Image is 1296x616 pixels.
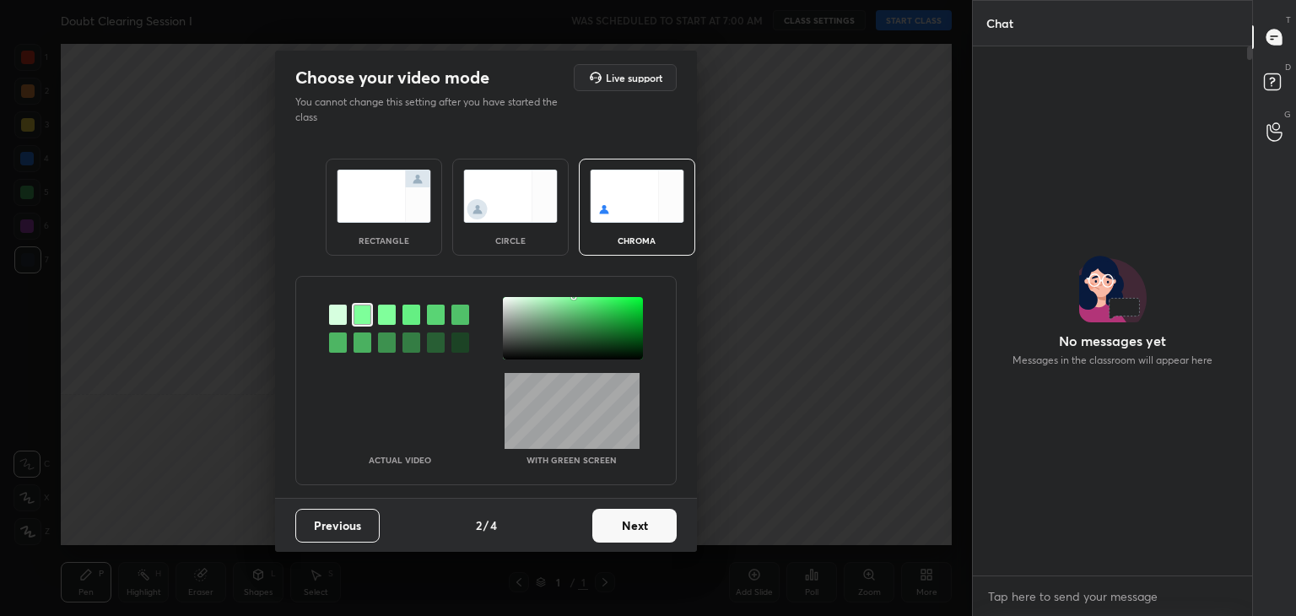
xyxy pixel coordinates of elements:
img: circleScreenIcon.acc0effb.svg [463,170,558,223]
h4: 2 [476,516,482,534]
p: G [1284,108,1291,121]
p: With green screen [526,456,617,464]
div: rectangle [350,236,418,245]
div: chroma [603,236,671,245]
img: chromaScreenIcon.c19ab0a0.svg [590,170,684,223]
p: Chat [973,1,1027,46]
h4: 4 [490,516,497,534]
div: circle [477,236,544,245]
p: T [1286,14,1291,26]
button: Next [592,509,677,543]
img: normalScreenIcon.ae25ed63.svg [337,170,431,223]
p: D [1285,61,1291,73]
button: Previous [295,509,380,543]
h2: Choose your video mode [295,67,489,89]
p: Actual Video [369,456,431,464]
h4: / [483,516,489,534]
p: You cannot change this setting after you have started the class [295,95,569,125]
h5: Live support [606,73,662,83]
